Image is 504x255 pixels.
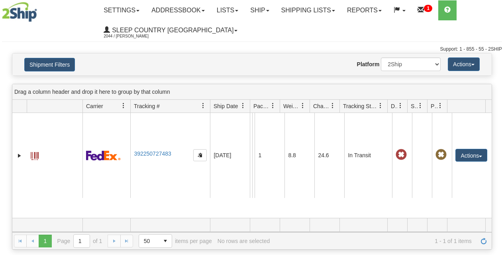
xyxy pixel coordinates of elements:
div: No rows are selected [218,238,270,244]
a: 392250727483 [134,150,171,157]
a: Shipping lists [275,0,341,20]
a: Packages filter column settings [266,99,280,113]
a: Tracking # filter column settings [196,99,210,113]
span: Ship Date [214,102,238,110]
span: Sleep Country [GEOGRAPHIC_DATA] [110,27,233,34]
span: Pickup Status [431,102,437,110]
label: Platform [357,60,380,68]
a: Sleep Country [GEOGRAPHIC_DATA] 2044 / [PERSON_NAME] [98,20,243,40]
td: In Transit [344,113,392,198]
button: Copy to clipboard [193,149,207,161]
sup: 1 [424,5,432,12]
a: Expand [16,152,24,160]
span: Weight [283,102,300,110]
a: Tracking Status filter column settings [374,99,387,113]
td: Beco Industries Shipping department [GEOGRAPHIC_DATA] [GEOGRAPHIC_DATA] [GEOGRAPHIC_DATA] H1J 0A8 [250,113,252,198]
a: Label [31,148,39,161]
a: Pickup Status filter column settings [433,99,447,113]
a: Charge filter column settings [326,99,339,113]
a: Ship Date filter column settings [236,99,250,113]
a: Addressbook [145,0,211,20]
span: Page 1 [39,235,51,247]
span: Shipment Issues [411,102,418,110]
span: Delivery Status [391,102,398,110]
a: Reports [341,0,388,20]
a: Shipment Issues filter column settings [414,99,427,113]
td: 24.6 [314,113,344,198]
img: 2 - FedEx Express® [86,150,121,160]
a: Carrier filter column settings [117,99,130,113]
span: Tracking Status [343,102,378,110]
span: Page sizes drop down [139,234,172,248]
span: 1 - 1 of 1 items [275,238,472,244]
a: Delivery Status filter column settings [394,99,407,113]
span: items per page [139,234,212,248]
td: [PERSON_NAME] [PERSON_NAME] CA MB [PERSON_NAME] R8N 0T4 [252,113,255,198]
input: Page 1 [74,235,90,247]
img: logo2044.jpg [2,2,37,22]
button: Actions [448,57,480,71]
button: Shipment Filters [24,58,75,71]
button: Actions [455,149,487,162]
td: 8.8 [284,113,314,198]
span: Tracking # [134,102,160,110]
iframe: chat widget [486,87,503,168]
td: 1 [255,113,284,198]
a: 1 [412,0,438,20]
a: Refresh [477,235,490,247]
a: Weight filter column settings [296,99,310,113]
span: Late [396,149,407,160]
span: Page of 1 [57,234,102,248]
span: Packages [253,102,270,110]
td: [DATE] [210,113,250,198]
span: 50 [144,237,154,245]
a: Ship [244,0,275,20]
span: Charge [313,102,330,110]
span: select [159,235,172,247]
span: Carrier [86,102,103,110]
div: Support: 1 - 855 - 55 - 2SHIP [2,46,502,53]
span: 2044 / [PERSON_NAME] [104,32,163,40]
div: grid grouping header [12,84,492,100]
span: Pickup Not Assigned [435,149,447,160]
a: Lists [211,0,244,20]
a: Settings [98,0,145,20]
